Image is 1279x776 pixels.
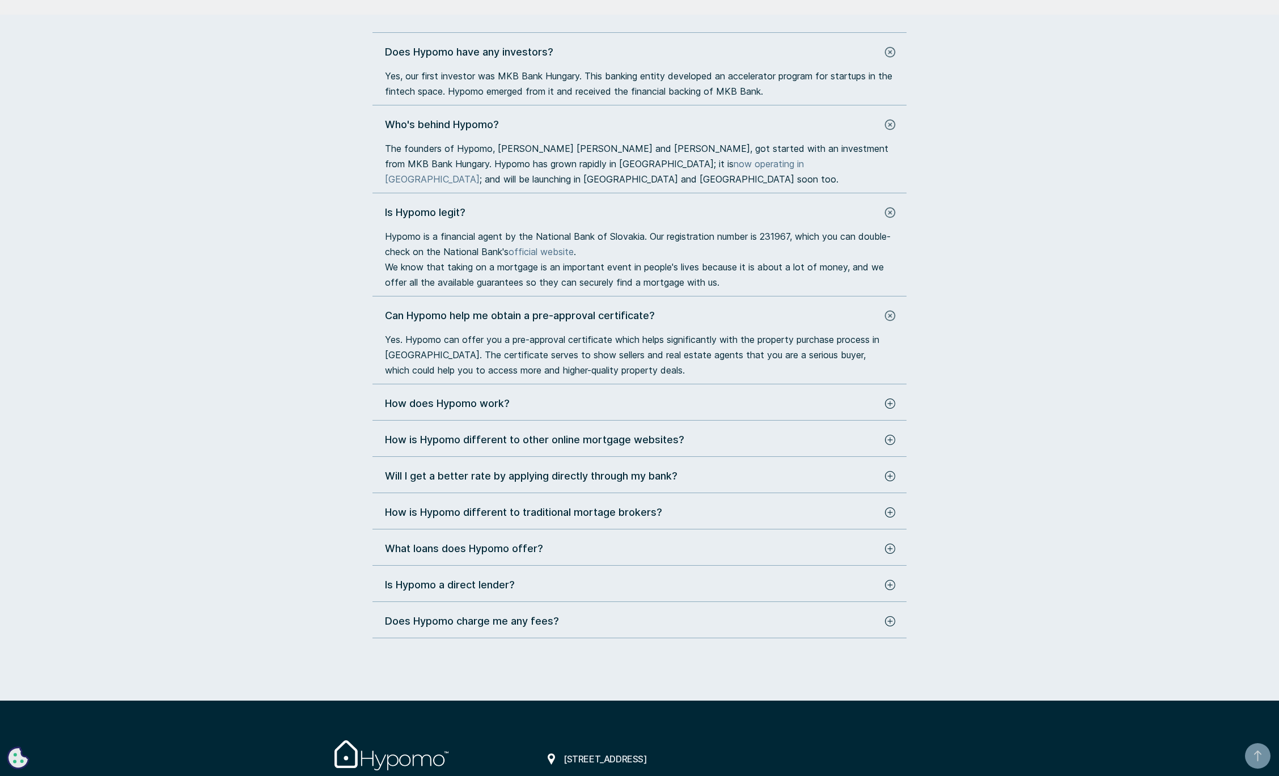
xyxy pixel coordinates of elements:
[385,432,684,447] div: How is Hypomo different to other online mortgage websites?
[385,332,892,378] p: Yes. Hypomo can offer you a pre-approval certificate which helps significantly with the property ...
[385,44,553,60] div: Does Hypomo have any investors?
[385,577,515,592] div: Is Hypomo a direct lender?
[385,396,510,411] div: How does Hypomo work?
[385,468,677,484] div: Will I get a better rate by applying directly through my bank?
[7,747,29,769] button: Cookie Preferences
[385,541,543,556] div: What loans does Hypomo offer?
[385,117,499,132] div: Who's behind Hypomo?
[509,246,574,257] a: official website
[385,229,892,290] p: Hypomo is a financial agent by the National Bank of Slovakia. Our registration number is 231967, ...
[385,141,892,187] p: The founders of Hypomo, [PERSON_NAME] [PERSON_NAME] and [PERSON_NAME], got started with an invest...
[385,308,655,323] div: Can Hypomo help me obtain a pre-approval certificate?
[385,205,465,220] div: Is Hypomo legit?
[385,504,662,520] div: How is Hypomo different to traditional mortage brokers?
[385,613,559,629] div: Does Hypomo charge me any fees?
[564,753,647,765] h6: [STREET_ADDRESS]
[385,69,892,99] p: Yes, our first investor was MKB Bank Hungary. This banking entity developed an accelerator progra...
